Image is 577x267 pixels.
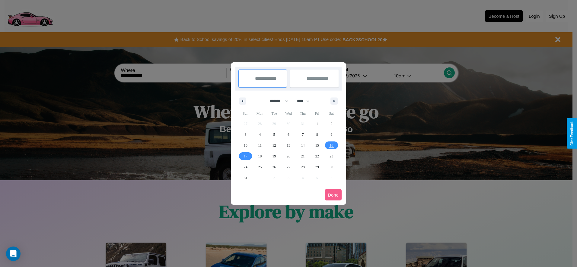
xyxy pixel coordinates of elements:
[310,151,324,162] button: 22
[301,151,304,162] span: 21
[273,151,276,162] span: 19
[267,162,281,172] button: 26
[281,129,295,140] button: 6
[315,151,319,162] span: 22
[253,129,267,140] button: 4
[267,129,281,140] button: 5
[301,140,304,151] span: 14
[324,140,339,151] button: 16
[310,140,324,151] button: 15
[281,151,295,162] button: 20
[324,151,339,162] button: 23
[330,118,332,129] span: 2
[287,162,290,172] span: 27
[310,162,324,172] button: 29
[267,151,281,162] button: 19
[570,121,574,146] div: Give Feedback
[324,129,339,140] button: 9
[244,162,247,172] span: 24
[330,151,333,162] span: 23
[238,140,253,151] button: 10
[325,189,342,200] button: Done
[267,140,281,151] button: 12
[310,118,324,129] button: 1
[301,162,304,172] span: 28
[330,129,332,140] span: 9
[330,140,333,151] span: 16
[288,129,289,140] span: 6
[253,162,267,172] button: 25
[238,162,253,172] button: 24
[281,140,295,151] button: 13
[315,140,319,151] span: 15
[238,172,253,183] button: 31
[245,129,247,140] span: 3
[281,162,295,172] button: 27
[253,151,267,162] button: 18
[6,247,21,261] div: Open Intercom Messenger
[244,151,247,162] span: 17
[253,109,267,118] span: Mon
[267,109,281,118] span: Tue
[324,109,339,118] span: Sat
[296,129,310,140] button: 7
[310,129,324,140] button: 8
[287,140,290,151] span: 13
[273,162,276,172] span: 26
[296,140,310,151] button: 14
[273,129,275,140] span: 5
[258,151,262,162] span: 18
[258,140,262,151] span: 11
[296,151,310,162] button: 21
[238,109,253,118] span: Sun
[244,172,247,183] span: 31
[315,162,319,172] span: 29
[259,129,261,140] span: 4
[330,162,333,172] span: 30
[258,162,262,172] span: 25
[244,140,247,151] span: 10
[316,129,318,140] span: 8
[281,109,295,118] span: Wed
[302,129,304,140] span: 7
[324,162,339,172] button: 30
[316,118,318,129] span: 1
[238,151,253,162] button: 17
[296,162,310,172] button: 28
[273,140,276,151] span: 12
[310,109,324,118] span: Fri
[287,151,290,162] span: 20
[296,109,310,118] span: Thu
[238,129,253,140] button: 3
[253,140,267,151] button: 11
[324,118,339,129] button: 2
